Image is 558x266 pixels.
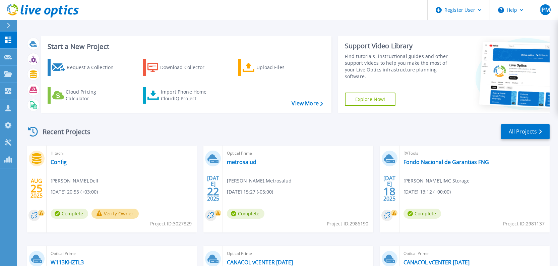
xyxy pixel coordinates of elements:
div: Request a Collection [67,61,120,74]
div: AUG 2025 [30,176,43,201]
div: Recent Projects [26,123,100,140]
span: 25 [30,185,43,191]
span: Project ID: 2981137 [503,220,545,227]
span: Optical Prime [404,250,546,257]
div: Import Phone Home CloudIQ Project [161,89,213,102]
a: Request a Collection [48,59,122,76]
div: [DATE] 2025 [207,176,220,201]
a: All Projects [501,124,550,139]
span: JPM [540,7,550,12]
div: Support Video Library [345,42,452,50]
h3: Start a New Project [48,43,323,50]
span: Optical Prime [227,250,369,257]
div: Find tutorials, instructional guides and other support videos to help you make the most of your L... [345,53,452,80]
a: W113KHZTL3 [51,259,84,266]
span: [PERSON_NAME] , Dell [51,177,98,184]
a: View More [292,100,323,107]
button: Verify Owner [91,209,139,219]
span: Complete [51,209,88,219]
div: Cloud Pricing Calculator [66,89,119,102]
a: Fondo Nacional de Garantias FNG [404,159,489,165]
span: RVTools [404,150,546,157]
span: [PERSON_NAME] , IMC Storage [404,177,470,184]
span: [DATE] 15:27 (-05:00) [227,188,273,196]
span: [DATE] 20:55 (+03:00) [51,188,98,196]
a: CANACOL vCENTER [DATE] [227,259,293,266]
span: Optical Prime [227,150,369,157]
a: CANACOL vCENTER [DATE] [404,259,470,266]
a: metrosalud [227,159,256,165]
span: Complete [227,209,264,219]
span: Hitachi [51,150,193,157]
a: Explore Now! [345,93,396,106]
a: Download Collector [143,59,218,76]
span: Optical Prime [51,250,193,257]
a: Upload Files [238,59,313,76]
span: Project ID: 3027829 [150,220,192,227]
span: Complete [404,209,441,219]
a: Config [51,159,67,165]
span: [PERSON_NAME] , Metrosalud [227,177,292,184]
div: [DATE] 2025 [383,176,396,201]
div: Download Collector [160,61,214,74]
a: Cloud Pricing Calculator [48,87,122,104]
span: Project ID: 2986190 [327,220,368,227]
div: Upload Files [256,61,310,74]
span: 18 [383,189,395,194]
span: [DATE] 13:12 (+00:00) [404,188,451,196]
span: 22 [207,189,219,194]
